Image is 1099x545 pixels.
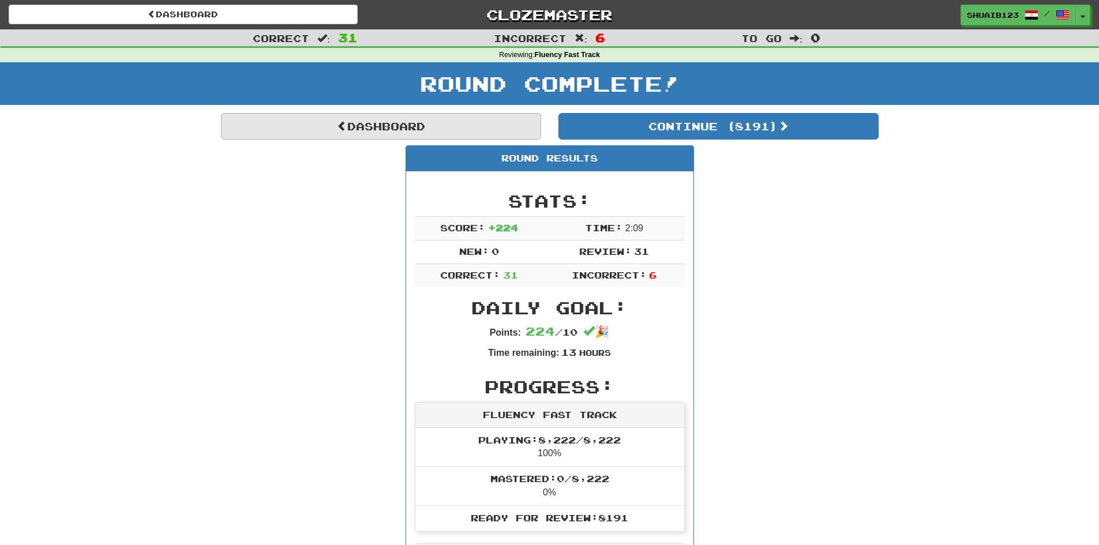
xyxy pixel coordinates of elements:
[572,269,647,280] span: Incorrect:
[492,246,499,257] span: 0
[634,246,649,257] span: 31
[811,31,820,44] span: 0
[961,5,1076,25] a: Shuaib123 /
[375,5,724,25] a: Clozemaster
[595,31,605,44] span: 6
[478,434,621,445] span: Playing: 8,222 / 8,222
[440,222,485,233] span: Score:
[583,325,609,338] span: 🎉
[790,33,802,43] span: :
[9,5,358,24] a: Dashboard
[575,33,587,43] span: :
[585,222,622,233] span: Time:
[253,32,309,44] span: Correct
[221,113,541,140] a: Dashboard
[741,32,782,44] span: To go
[440,269,500,280] span: Correct:
[415,377,685,396] h2: Progress:
[625,223,643,233] span: 2 : 0 9
[338,31,358,44] span: 31
[406,146,693,171] div: Round Results
[558,113,879,140] button: Continue (8191)
[415,428,684,467] li: 100%
[415,298,685,317] h2: Daily Goal:
[490,328,521,337] strong: Points:
[488,222,518,233] span: + 224
[471,512,628,523] span: Ready for Review: 8191
[579,246,632,257] span: Review:
[535,51,600,59] strong: Fluency Fast Track
[317,33,330,43] span: :
[415,403,684,428] div: Fluency Fast Track
[561,347,576,358] span: 13
[494,32,567,44] span: Incorrect
[415,466,684,506] li: 0%
[526,324,555,338] span: 224
[526,326,577,337] span: / 10
[1044,9,1050,17] span: /
[579,348,611,358] small: Hours
[459,246,489,257] span: New:
[488,348,559,358] strong: Time remaining:
[503,269,518,280] span: 31
[490,473,609,484] span: Mastered: 0 / 8,222
[415,191,685,211] h2: Stats:
[649,269,657,280] span: 6
[967,10,1019,20] span: Shuaib123
[4,72,1095,95] h1: Round Complete!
